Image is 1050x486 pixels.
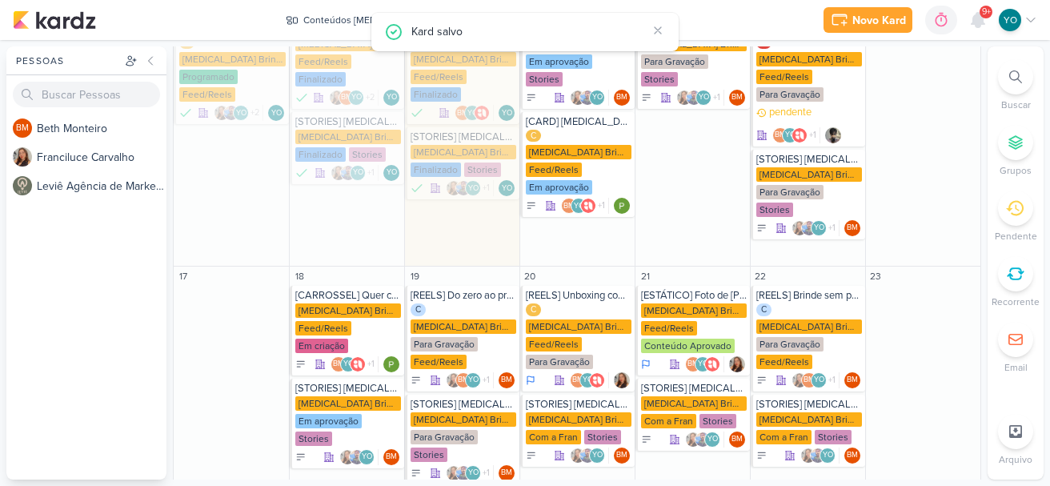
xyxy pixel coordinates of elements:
p: Arquivo [999,452,1032,467]
div: Responsável: Beth Monteiro [383,449,399,465]
div: Stories [584,430,621,444]
div: [MEDICAL_DATA] Brindes PF [756,412,862,427]
div: Stories [349,147,386,162]
div: Kard salvo [411,22,647,40]
div: [CARD] Allegra é presença confirmada no AgitAção [526,115,631,128]
div: Stories [699,414,736,428]
span: +1 [481,467,490,480]
div: Beth Monteiro [13,118,32,138]
div: Para Gravação [526,355,593,369]
p: BM [341,94,352,102]
div: Responsável: Beth Monteiro [844,372,860,388]
p: YO [468,185,479,193]
div: Colaboradores: Beth Monteiro, Yasmin Oliveira, Allegra Plásticos e Brindes Personalizados [455,105,494,121]
div: Yasmin Oliveira [811,372,827,388]
p: BM [847,376,858,384]
div: Beth Monteiro [614,90,630,106]
div: Beth Monteiro [729,90,745,106]
div: Em aprovação [526,180,592,195]
div: Beth Monteiro [844,372,860,388]
div: Finalizado [411,180,423,196]
p: BM [687,360,699,368]
img: Franciluce Carvalho [614,372,630,388]
div: Colaboradores: Franciluce Carvalho, Beth Monteiro, Yasmin Oliveira, Allegra Plásticos e Brindes P... [446,372,494,388]
p: YO [574,203,584,211]
div: Pessoas [13,54,122,68]
div: [MEDICAL_DATA] Brindes PF [756,52,862,66]
div: Responsável: Franciluce Carvalho [729,356,745,372]
div: Colaboradores: Franciluce Carvalho, Guilherme Savio, Yasmin Oliveira, Allegra Plásticos e Brindes... [331,165,379,181]
div: Com a Fran [641,414,696,428]
p: BM [731,94,743,102]
div: [ESTÁTICO] Foto de garrafa [641,289,747,302]
span: +1 [827,222,836,235]
img: Guilherme Savio [340,165,356,181]
span: +2 [249,106,259,119]
div: [REELS] Unboxing com carinho. [526,289,631,302]
div: Stories [756,203,793,217]
div: A Fazer [526,450,537,461]
div: Feed/Reels [179,87,235,102]
div: [MEDICAL_DATA] Brindes PF [295,130,401,144]
img: Guilherme Savio [810,448,826,464]
div: Responsável: Beth Monteiro [729,432,745,448]
div: [MEDICAL_DATA] Brindes PF [295,303,401,318]
div: Finalizado [295,72,346,86]
div: Responsável: Yasmin Oliveira [499,180,515,196]
div: [STORIES] Allegra Brindes [526,398,631,411]
p: BM [333,360,344,368]
img: Franciluce Carvalho [792,220,808,236]
div: Yasmin Oliveira [465,372,481,388]
div: To Do [526,200,537,211]
div: Colaboradores: Franciluce Carvalho, Guilherme Savio, Yasmin Oliveira, Allegra Plásticos e Brindes... [446,180,494,196]
div: 20 [522,268,538,284]
p: BM [731,436,743,444]
div: C [526,303,541,316]
div: Para Gravação [756,87,824,102]
img: Franciluce Carvalho [800,448,816,464]
div: Para Gravação [411,337,478,351]
p: YO [387,169,397,177]
div: [STORIES] Allegra Brindes [756,153,862,166]
img: Allegra Plásticos e Brindes Personalizados [580,198,596,214]
div: Colaboradores: Franciluce Carvalho, Guilherme Savio, Yasmin Oliveira [685,432,724,448]
div: Novo Kard [852,12,906,29]
div: Colaboradores: Beth Monteiro, Yasmin Oliveira, Allegra Plásticos e Brindes Personalizados, Paloma... [561,198,609,214]
div: [MEDICAL_DATA] Brindes PF [411,145,516,159]
p: Recorrente [992,295,1040,309]
div: Para Gravação [756,185,824,199]
div: Feed/Reels [641,321,697,335]
div: Stories [464,163,501,177]
div: Feed/Reels [411,70,467,84]
div: Yasmin Oliveira [999,9,1021,31]
div: Beth Monteiro [499,372,515,388]
img: Allegra Plásticos e Brindes Personalizados [350,356,366,372]
div: Em Andamento [526,374,535,387]
p: YO [592,452,603,460]
div: Colaboradores: Franciluce Carvalho, Guilherme Savio, Yasmin Oliveira, Allegra Plásticos e Brindes... [214,105,263,121]
div: Com a Fran [526,430,581,444]
img: Allegra Plásticos e Brindes Personalizados [474,105,490,121]
p: BM [563,203,575,211]
div: Stories [295,432,332,446]
div: Yasmin Oliveira [465,465,481,481]
div: Stories [641,72,678,86]
img: Guilherme Savio [686,90,702,106]
img: Paloma Paixão Designer [614,198,630,214]
p: YO [502,185,512,193]
div: Conteúdo Aprovado [641,339,735,353]
div: Finalizado [295,165,308,181]
div: Beth Monteiro [339,90,355,106]
p: BM [16,124,29,133]
p: YO [351,94,362,102]
div: Yasmin Oliveira [268,105,284,121]
div: Yasmin Oliveira [233,105,249,121]
div: [STORIES] Allegra Brindes [411,131,516,143]
img: Franciluce Carvalho [676,90,692,106]
img: Franciluce Carvalho [446,465,462,481]
div: [MEDICAL_DATA] Brindes PF [756,319,862,334]
p: Grupos [1000,163,1032,178]
div: Responsável: Paloma Paixão Designer [383,356,399,372]
div: A Fazer [756,223,767,234]
img: Franciluce Carvalho [331,165,347,181]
